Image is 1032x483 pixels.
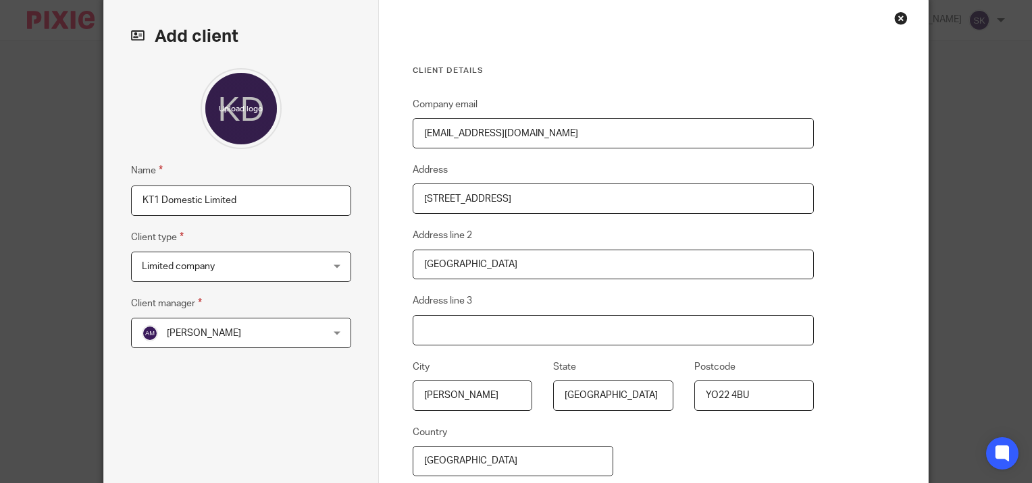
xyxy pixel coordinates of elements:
[131,163,163,178] label: Name
[553,360,576,374] label: State
[694,360,736,374] label: Postcode
[413,65,815,76] h3: Client details
[413,294,472,308] label: Address line 3
[894,11,908,25] div: Close this dialog window
[131,295,202,311] label: Client manager
[131,25,351,48] h2: Add client
[413,360,430,374] label: City
[413,98,478,111] label: Company email
[167,329,241,338] span: [PERSON_NAME]
[413,163,448,177] label: Address
[413,426,447,439] label: Country
[413,229,472,242] label: Address line 2
[142,262,215,271] span: Limited company
[142,325,158,341] img: svg%3E
[131,229,184,245] label: Client type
